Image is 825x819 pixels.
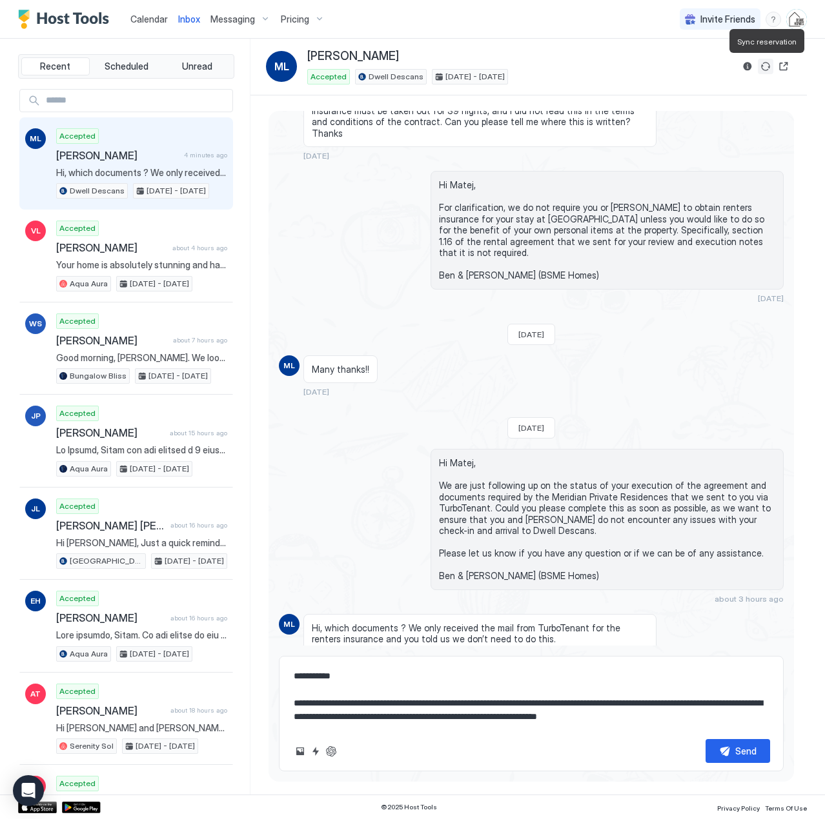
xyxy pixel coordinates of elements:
span: JL [31,503,40,515]
span: Good morning, [PERSON_NAME]. We look forward to welcoming you at [GEOGRAPHIC_DATA] later [DATE]. ... [56,352,227,364]
span: Hi, which documents ? We only received the mail from TurboTenant for the renters insurance and yo... [56,167,227,179]
span: Serenity Sol [70,740,114,752]
span: [DATE] [518,330,544,339]
span: Terms Of Use [765,804,807,812]
span: [PERSON_NAME] [PERSON_NAME] [56,519,165,532]
span: Accepted [59,222,96,234]
span: Aqua Aura [70,463,108,475]
span: Invite Friends [700,14,755,25]
span: Dwell Descans [369,71,423,83]
span: [DATE] - [DATE] [445,71,505,83]
span: Hi Matej, For clarification, we do not require you or [PERSON_NAME] to obtain renters insurance f... [439,179,775,281]
span: Unread [182,61,212,72]
span: Scheduled [105,61,148,72]
a: Terms Of Use [765,800,807,814]
span: [PERSON_NAME] [56,426,165,439]
span: ML [283,360,295,371]
span: ML [274,59,289,74]
span: WS [29,318,42,330]
div: menu [766,12,781,27]
button: Send [706,739,770,763]
span: ML [283,618,295,630]
span: © 2025 Host Tools [381,803,437,811]
span: [PERSON_NAME] [307,49,399,64]
span: Hi [PERSON_NAME] and [PERSON_NAME]! My name is [PERSON_NAME]. Im from [GEOGRAPHIC_DATA], [GEOGRAP... [56,722,227,734]
div: Send [735,744,757,758]
span: 4 minutes ago [184,151,227,159]
span: VL [31,225,41,237]
span: Recent [40,61,70,72]
span: about 16 hours ago [170,614,227,622]
a: Calendar [130,12,168,26]
span: Lo Ipsumd, Sitam con adi elitsed d 9 eiusm temp inc 0 utlabo et Dolo Magn aliq Eni, Adminimv 79qu... [56,444,227,456]
span: Bungalow Bliss [70,370,127,382]
span: Hi [PERSON_NAME], Just a quick reminder that check-out from [GEOGRAPHIC_DATA] is [DATE] before 11... [56,537,227,549]
span: [PERSON_NAME] [56,241,167,254]
a: Privacy Policy [717,800,760,814]
span: JP [31,410,41,422]
div: User profile [786,9,807,30]
span: Accepted [59,593,96,604]
span: [DATE] - [DATE] [136,740,195,752]
button: Unread [163,57,231,75]
span: Messaging [210,14,255,25]
span: Accepted [59,686,96,697]
span: about 16 hours ago [170,521,227,529]
span: [DATE] - [DATE] [130,463,189,475]
button: Quick reply [308,744,323,759]
span: [DATE] [303,387,329,397]
span: about 7 hours ago [173,336,227,344]
span: Dwell Descans [70,185,125,197]
span: [PERSON_NAME] [56,704,165,717]
span: Accepted [59,315,96,327]
span: Hi Matej, We are just following up on the status of your execution of the agreement and documents... [439,457,775,582]
span: Accepted [59,778,96,789]
span: AT [30,688,41,700]
a: Google Play Store [62,802,101,813]
span: Accepted [59,408,96,419]
span: Hi, which documents ? We only received the mail from TurboTenant for the renters insurance and yo... [312,622,648,656]
span: Accepted [59,130,96,142]
span: [DATE] [303,151,329,161]
span: [DATE] [518,423,544,433]
span: Aqua Aura [70,278,108,290]
span: [PERSON_NAME] [56,611,165,624]
a: Host Tools Logo [18,10,115,29]
span: about 4 hours ago [172,244,227,252]
span: about 15 hours ago [170,429,227,437]
span: [DATE] - [DATE] [130,278,189,290]
span: [DATE] - [DATE] [147,185,206,197]
div: Open Intercom Messenger [13,775,44,806]
button: Sync reservation [758,59,773,74]
a: App Store [18,802,57,813]
span: Dear [PERSON_NAME] & [PERSON_NAME], I am not aware that a renters insurance must be taken out for... [312,94,648,139]
button: Scheduled [92,57,161,75]
span: ML [30,133,41,144]
button: Open reservation [776,59,791,74]
span: Accepted [311,71,347,83]
a: Inbox [178,12,200,26]
span: Aqua Aura [70,648,108,660]
span: Inbox [178,14,200,25]
span: [GEOGRAPHIC_DATA] [70,555,143,567]
button: Reservation information [740,59,755,74]
span: about 18 hours ago [170,706,227,715]
span: Your home is absolutely stunning and has everything we’re looking for, pool/spa, beautiful aesthe... [56,259,227,271]
span: [DATE] [758,293,784,303]
span: Many thanks!! [312,364,369,375]
span: [DATE] - [DATE] [130,648,189,660]
span: about 3 hours ago [715,594,784,604]
button: ChatGPT Auto Reply [323,744,339,759]
div: tab-group [18,54,234,79]
span: Privacy Policy [717,804,760,812]
span: [DATE] - [DATE] [148,370,208,382]
span: Pricing [281,14,309,25]
input: Input Field [41,90,232,112]
span: [PERSON_NAME] [56,334,168,347]
button: Upload image [292,744,308,759]
span: [DATE] - [DATE] [165,555,224,567]
span: Calendar [130,14,168,25]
